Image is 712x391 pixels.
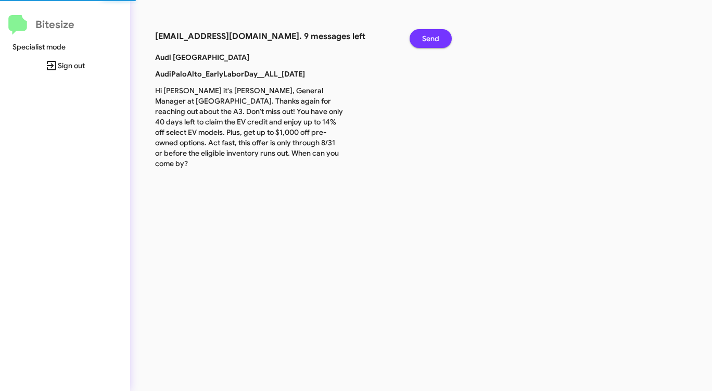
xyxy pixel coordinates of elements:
[155,69,305,79] b: AudiPaloAlto_EarlyLaborDay__ALL_[DATE]
[155,29,394,44] h3: [EMAIL_ADDRESS][DOMAIN_NAME]. 9 messages left
[8,56,122,75] span: Sign out
[422,29,439,48] span: Send
[155,53,249,62] b: Audi [GEOGRAPHIC_DATA]
[410,29,452,48] button: Send
[8,15,74,35] a: Bitesize
[147,85,351,169] p: Hi [PERSON_NAME] it's [PERSON_NAME], General Manager at [GEOGRAPHIC_DATA]. Thanks again for reach...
